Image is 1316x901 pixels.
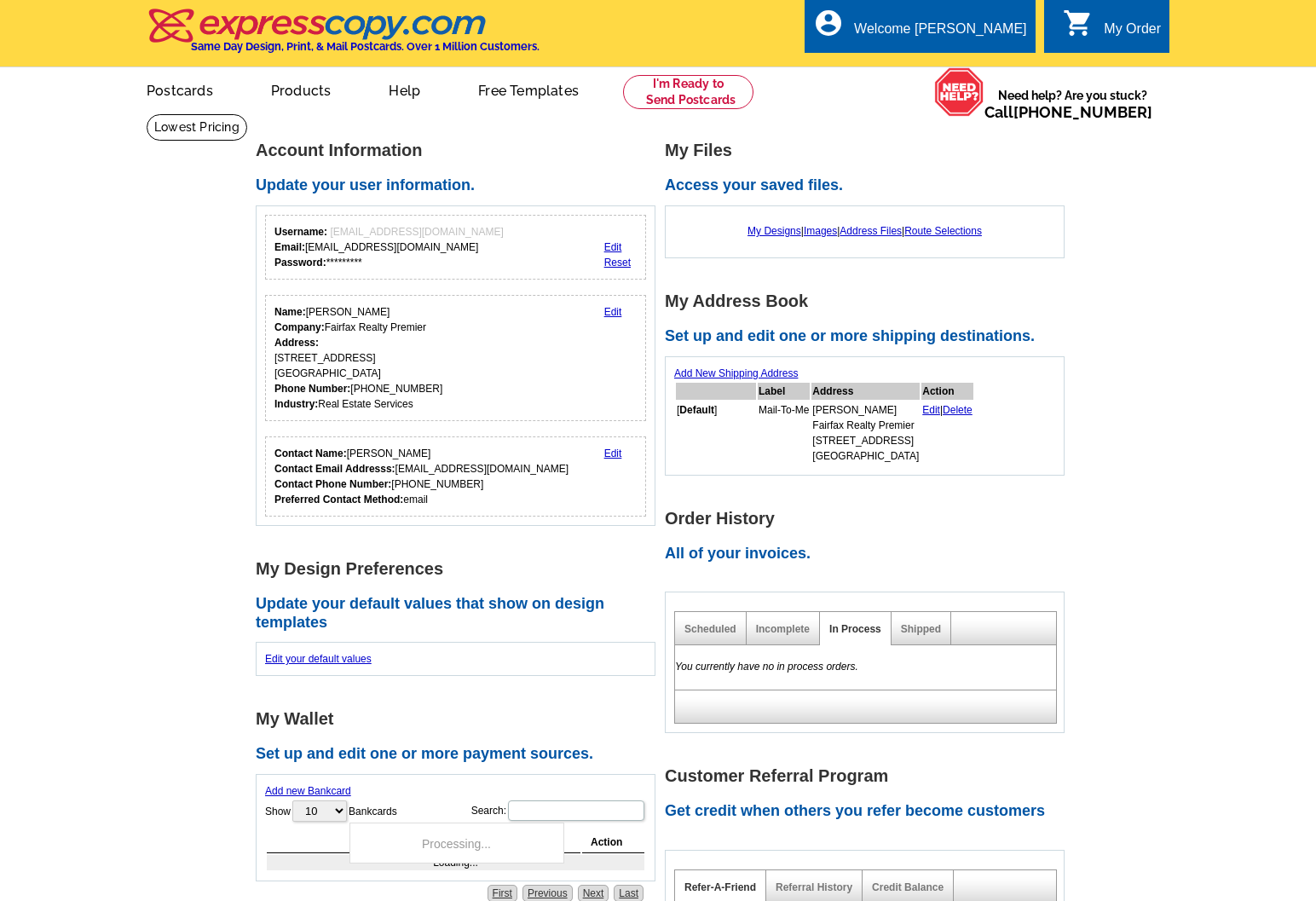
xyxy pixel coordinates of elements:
div: My Order [1104,21,1161,45]
h2: Access your saved files. [665,176,1074,195]
a: Scheduled [684,623,736,635]
a: Postcards [119,69,240,109]
input: Search: [508,800,644,821]
div: Your login information. [265,215,646,280]
td: Loading... [267,855,644,870]
b: Default [679,404,714,416]
em: You currently have no in process orders. [675,661,858,673]
strong: Address: [274,337,319,349]
span: Need help? Are you stuck? [984,87,1161,121]
h2: All of your invoices. [665,545,1074,563]
div: Welcome [PERSON_NAME] [854,21,1026,45]
a: Reset [604,257,631,269]
div: Your personal details. [265,295,646,421]
a: Edit [604,241,622,253]
a: Shipped [901,623,941,635]
a: Route Selections [904,225,982,237]
i: shopping_cart [1063,8,1094,38]
a: Referral History [776,881,852,893]
select: ShowBankcards [292,800,347,822]
h1: My Design Preferences [256,560,665,578]
strong: Password: [274,257,326,269]
div: | | | [674,215,1055,247]
th: Action [582,832,644,853]
td: [ ] [676,401,756,465]
strong: Username: [274,226,327,238]
div: [PERSON_NAME] Fairfax Realty Premier [STREET_ADDRESS] [GEOGRAPHIC_DATA] [PHONE_NUMBER] Real Estat... [274,304,442,412]
span: Call [984,103,1152,121]
h2: Update your user information. [256,176,665,195]
a: Same Day Design, Print, & Mail Postcards. Over 1 Million Customers. [147,20,540,53]
a: Incomplete [756,623,810,635]
a: [PHONE_NUMBER] [1013,103,1152,121]
div: Processing... [349,823,564,863]
div: [PERSON_NAME] [EMAIL_ADDRESS][DOMAIN_NAME] [PHONE_NUMBER] email [274,446,569,507]
strong: Company: [274,321,325,333]
div: Who should we contact regarding order issues? [265,436,646,517]
a: Free Templates [451,69,606,109]
a: Help [361,69,447,109]
strong: Contact Phone Number: [274,478,391,490]
strong: Phone Number: [274,383,350,395]
th: Action [921,383,973,400]
h1: My Address Book [665,292,1074,310]
a: In Process [829,623,881,635]
h1: Account Information [256,142,665,159]
strong: Preferred Contact Method: [274,494,403,505]
h1: My Wallet [256,710,665,728]
h2: Get credit when others you refer become customers [665,802,1074,821]
th: Address [811,383,920,400]
th: Label [758,383,810,400]
a: Refer-A-Friend [684,881,756,893]
h1: Order History [665,510,1074,528]
label: Search: [471,799,646,823]
a: shopping_cart My Order [1063,19,1161,40]
strong: Contact Email Addresss: [274,463,395,475]
a: My Designs [747,225,801,237]
a: Edit [604,448,622,459]
a: Credit Balance [872,881,944,893]
a: Add new Bankcard [265,785,351,797]
td: | [921,401,973,465]
strong: Email: [274,241,305,253]
img: help [934,67,984,117]
span: [EMAIL_ADDRESS][DOMAIN_NAME] [330,226,503,238]
label: Show Bankcards [265,799,397,823]
h4: Same Day Design, Print, & Mail Postcards. Over 1 Million Customers. [191,40,540,53]
a: Images [804,225,837,237]
strong: Name: [274,306,306,318]
a: Edit [922,404,940,416]
h2: Set up and edit one or more shipping destinations. [665,327,1074,346]
a: Address Files [840,225,902,237]
a: Add New Shipping Address [674,367,798,379]
h1: Customer Referral Program [665,767,1074,785]
strong: Contact Name: [274,448,347,459]
a: Delete [943,404,973,416]
a: Edit [604,306,622,318]
a: Edit your default values [265,653,372,665]
h1: My Files [665,142,1074,159]
td: Mail-To-Me [758,401,810,465]
strong: Industry: [274,398,318,410]
a: Products [244,69,359,109]
i: account_circle [813,8,844,38]
h2: Update your default values that show on design templates [256,595,665,632]
h2: Set up and edit one or more payment sources. [256,745,665,764]
td: [PERSON_NAME] Fairfax Realty Premier [STREET_ADDRESS] [GEOGRAPHIC_DATA] [811,401,920,465]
